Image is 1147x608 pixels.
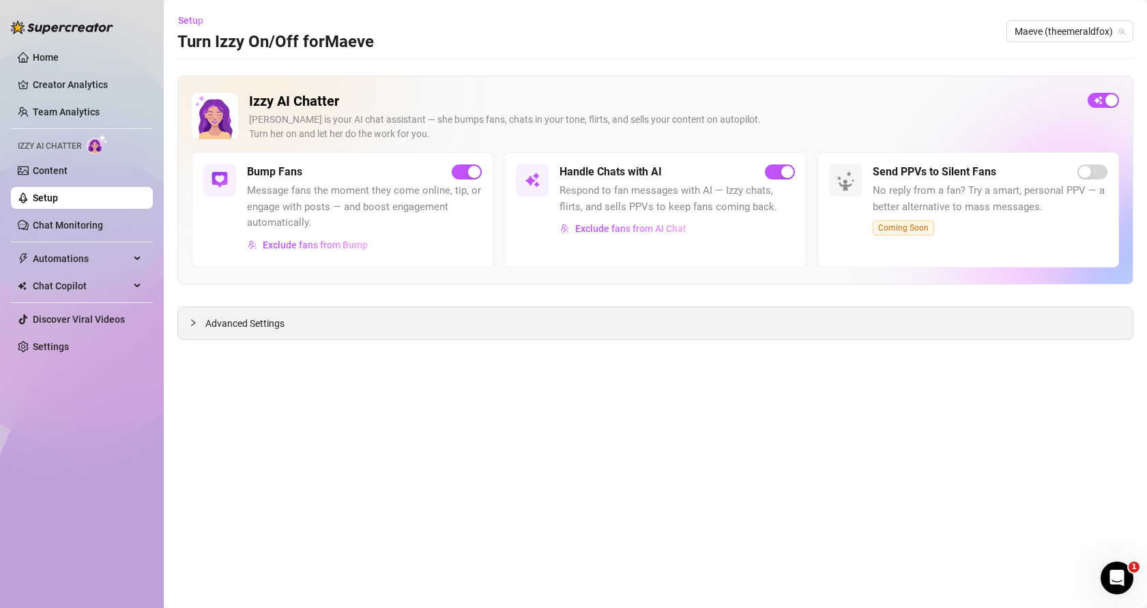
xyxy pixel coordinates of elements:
img: logo-BBDzfeDw.svg [11,20,113,34]
a: Team Analytics [33,106,100,117]
a: Discover Viral Videos [33,314,125,325]
span: Setup [178,15,203,26]
h5: Send PPVs to Silent Fans [873,164,996,180]
h5: Bump Fans [247,164,302,180]
span: Advanced Settings [205,316,285,331]
span: Exclude fans from AI Chat [575,223,686,234]
iframe: Intercom live chat [1101,562,1133,594]
a: Chat Monitoring [33,220,103,231]
span: 1 [1129,562,1139,573]
img: svg%3e [524,172,540,188]
img: silent-fans-ppv-o-N6Mmdf.svg [837,171,858,193]
span: collapsed [189,319,197,327]
div: [PERSON_NAME] is your AI chat assistant — she bumps fans, chats in your tone, flirts, and sells y... [249,113,1077,141]
button: Exclude fans from Bump [247,234,368,256]
button: Exclude fans from AI Chat [560,218,687,240]
a: Content [33,165,68,176]
div: collapsed [189,315,205,330]
h3: Turn Izzy On/Off for Maeve [177,31,374,53]
h5: Handle Chats with AI [560,164,662,180]
span: team [1118,27,1126,35]
button: Setup [177,10,214,31]
span: No reply from a fan? Try a smart, personal PPV — a better alternative to mass messages. [873,183,1107,215]
span: Coming Soon [873,220,934,235]
span: Exclude fans from Bump [263,240,368,250]
span: Automations [33,248,130,270]
a: Creator Analytics [33,74,142,96]
a: Home [33,52,59,63]
img: svg%3e [248,240,257,250]
img: svg%3e [212,172,228,188]
img: Chat Copilot [18,281,27,291]
span: thunderbolt [18,253,29,264]
span: Izzy AI Chatter [18,140,81,153]
h2: Izzy AI Chatter [249,93,1077,110]
a: Settings [33,341,69,352]
img: AI Chatter [87,134,108,154]
span: Message fans the moment they come online, tip, or engage with posts — and boost engagement automa... [247,183,482,231]
img: Izzy AI Chatter [192,93,238,139]
span: Chat Copilot [33,275,130,297]
span: Maeve (theemeraldfox) [1015,21,1125,42]
a: Setup [33,192,58,203]
img: svg%3e [560,224,570,233]
span: Respond to fan messages with AI — Izzy chats, flirts, and sells PPVs to keep fans coming back. [560,183,794,215]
